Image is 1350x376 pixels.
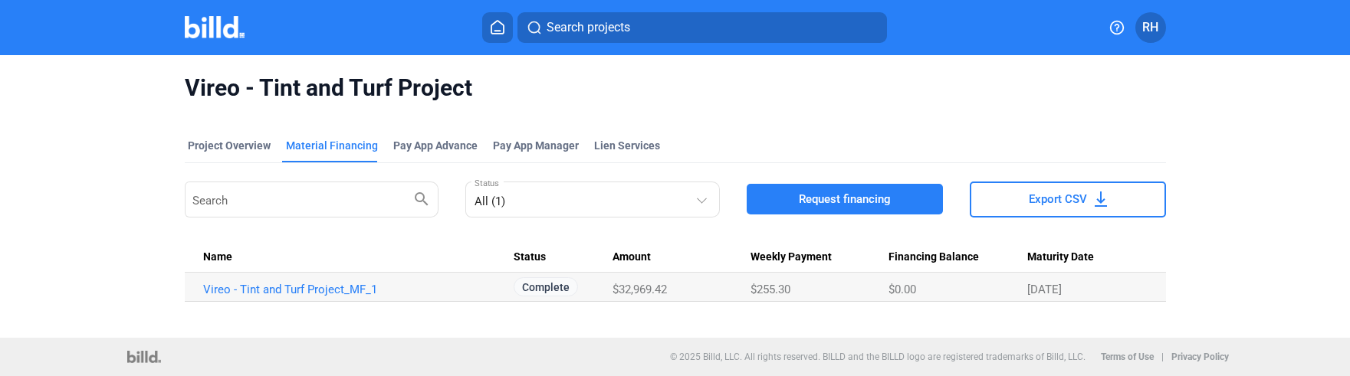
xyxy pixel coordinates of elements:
[751,250,832,264] span: Weekly Payment
[613,283,667,296] span: $32,969.42
[970,181,1166,217] button: Export CSV
[127,351,160,363] img: logo
[517,12,887,43] button: Search projects
[889,250,979,264] span: Financing Balance
[493,138,579,153] span: Pay App Manager
[594,138,660,153] div: Lien Services
[1101,351,1154,362] b: Terms of Use
[475,195,505,208] mat-select-trigger: All (1)
[185,16,245,38] img: Billd Company Logo
[1135,12,1166,43] button: RH
[286,138,378,153] div: Material Financing
[1161,351,1164,362] p: |
[799,191,891,207] span: Request financing
[1142,18,1158,37] span: RH
[1171,351,1229,362] b: Privacy Policy
[185,74,1166,103] span: Vireo - Tint and Turf Project
[1027,250,1148,264] div: Maturity Date
[613,250,751,264] div: Amount
[412,189,431,208] mat-icon: search
[1027,283,1062,296] span: [DATE]
[889,283,916,296] span: $0.00
[514,277,578,296] span: Complete
[1027,250,1094,264] span: Maturity Date
[547,18,630,37] span: Search projects
[613,250,651,264] span: Amount
[514,250,613,264] div: Status
[203,250,232,264] span: Name
[393,138,478,153] div: Pay App Advance
[188,138,271,153] div: Project Overview
[203,250,514,264] div: Name
[889,250,1026,264] div: Financing Balance
[751,250,889,264] div: Weekly Payment
[203,283,512,296] a: Vireo - Tint and Turf Project_MF_1
[670,351,1086,362] p: © 2025 Billd, LLC. All rights reserved. BILLD and the BILLD logo are registered trademarks of Bil...
[514,250,546,264] span: Status
[1029,191,1087,207] span: Export CSV
[751,283,790,296] span: $255.30
[747,184,943,214] button: Request financing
